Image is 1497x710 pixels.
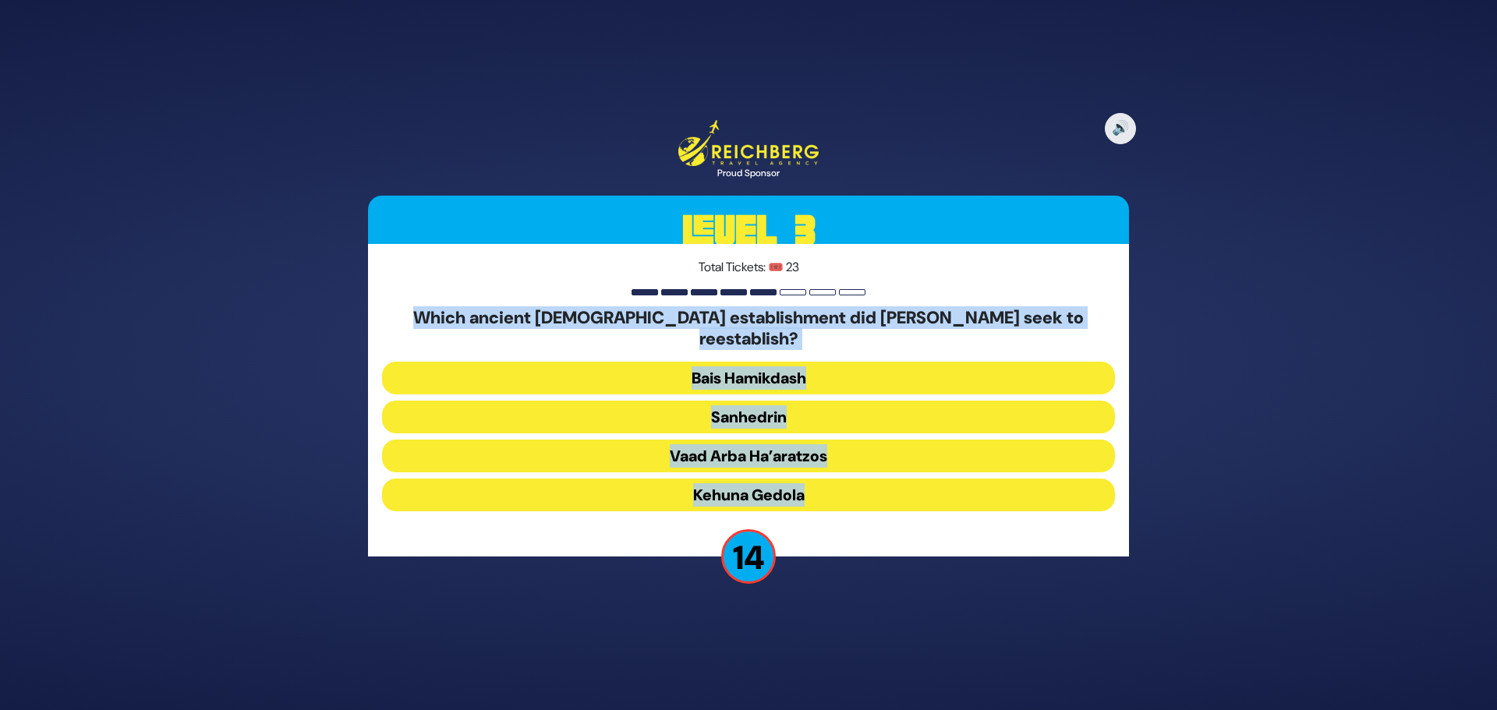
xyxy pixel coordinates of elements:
button: Kehuna Gedola [382,479,1115,511]
h3: Level 3 [368,196,1129,266]
button: Bais Hamikdash [382,362,1115,394]
button: Sanhedrin [382,401,1115,433]
img: Reichberg Travel [678,120,819,166]
p: Total Tickets: 🎟️ 23 [382,258,1115,277]
button: Vaad Arba Ha’aratzos [382,440,1115,472]
p: 14 [721,529,776,584]
h5: Which ancient [DEMOGRAPHIC_DATA] establishment did [PERSON_NAME] seek to reestablish? [382,308,1115,349]
button: 🔊 [1105,113,1136,144]
div: Proud Sponsor [678,166,819,180]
